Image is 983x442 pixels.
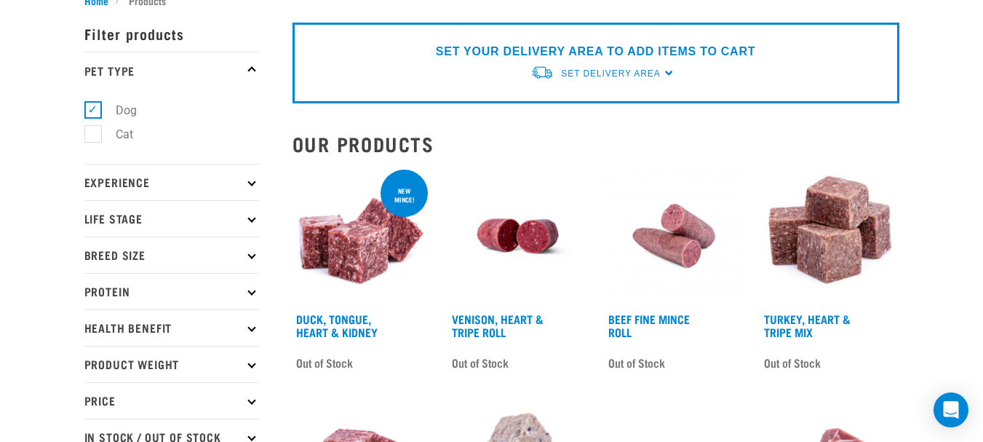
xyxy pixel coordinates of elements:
[84,52,259,88] p: Pet Type
[84,309,259,346] p: Health Benefit
[561,68,660,79] span: Set Delivery Area
[436,43,755,60] p: SET YOUR DELIVERY AREA TO ADD ITEMS TO CART
[448,167,587,306] img: Raw Essentials Venison Heart & Tripe Hypoallergenic Raw Pet Food Bulk Roll Unwrapped
[84,382,259,419] p: Price
[84,164,259,200] p: Experience
[764,352,821,374] span: Out of Stock
[608,315,690,335] a: Beef Fine Mince Roll
[934,392,968,427] div: Open Intercom Messenger
[296,352,353,374] span: Out of Stock
[764,315,851,335] a: Turkey, Heart & Tripe Mix
[296,315,378,335] a: Duck, Tongue, Heart & Kidney
[530,65,554,80] img: van-moving.png
[292,133,899,155] h2: Our Products
[84,273,259,309] p: Protein
[452,315,544,335] a: Venison, Heart & Tripe Roll
[605,167,744,306] img: Venison Veal Salmon Tripe 1651
[84,200,259,237] p: Life Stage
[84,15,259,52] p: Filter products
[381,180,428,210] div: new mince!
[452,352,509,374] span: Out of Stock
[92,101,143,119] label: Dog
[84,237,259,273] p: Breed Size
[84,346,259,382] p: Product Weight
[608,352,665,374] span: Out of Stock
[92,125,139,143] label: Cat
[760,167,899,306] img: Turkey Heart Tripe Mix 01
[292,167,431,306] img: 1124 Lamb Chicken Heart Mix 01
